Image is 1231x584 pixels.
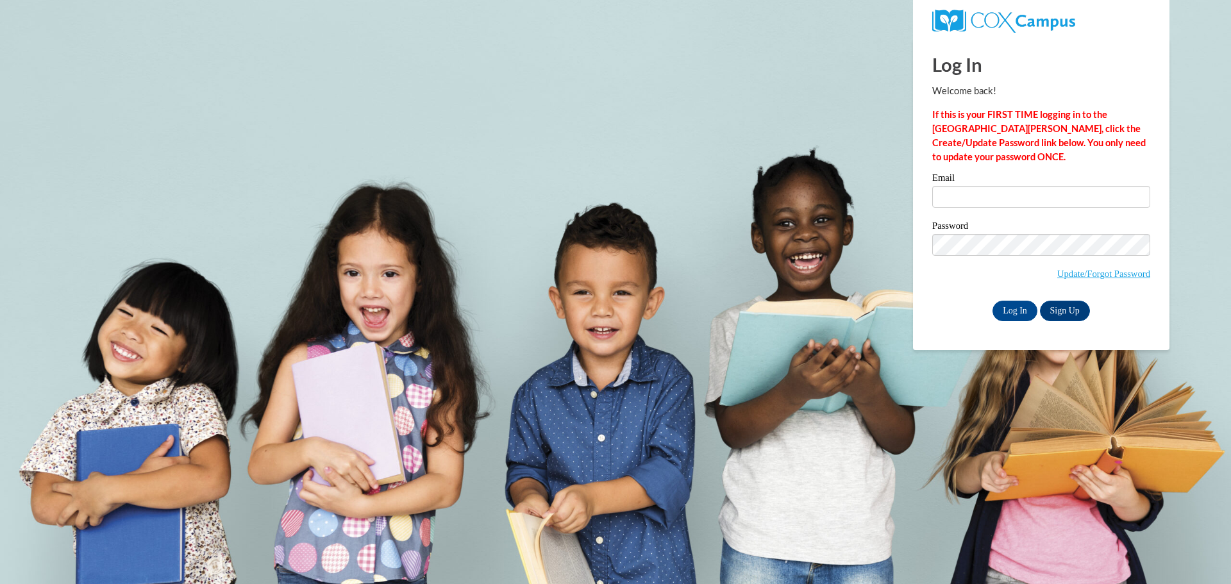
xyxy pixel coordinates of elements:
strong: If this is your FIRST TIME logging in to the [GEOGRAPHIC_DATA][PERSON_NAME], click the Create/Upd... [932,109,1146,162]
a: Sign Up [1040,301,1090,321]
label: Email [932,173,1150,186]
label: Password [932,221,1150,234]
input: Log In [992,301,1037,321]
a: Update/Forgot Password [1057,269,1150,279]
h1: Log In [932,51,1150,78]
img: COX Campus [932,10,1075,33]
p: Welcome back! [932,84,1150,98]
a: COX Campus [932,15,1075,26]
